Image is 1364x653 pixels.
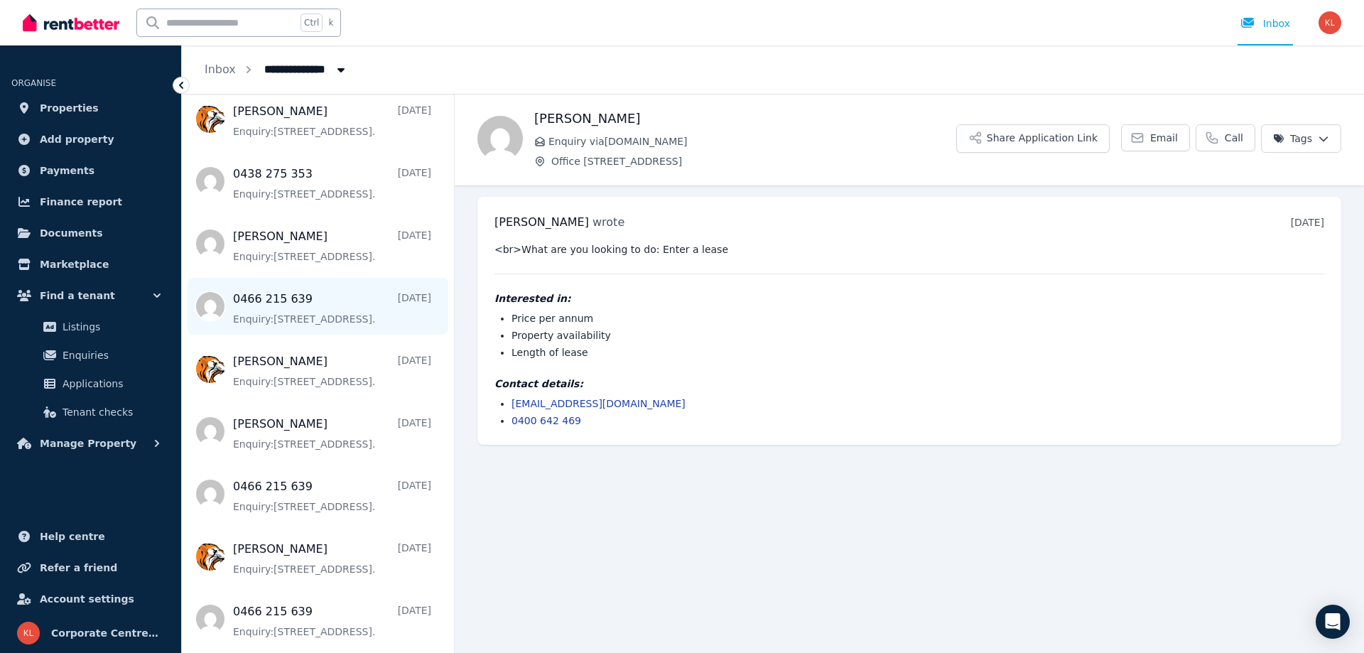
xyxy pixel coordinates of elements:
[11,94,170,122] a: Properties
[1121,124,1190,151] a: Email
[63,318,158,335] span: Listings
[40,590,134,608] span: Account settings
[494,215,589,229] span: [PERSON_NAME]
[233,353,431,389] a: [PERSON_NAME][DATE]Enquiry:[STREET_ADDRESS].
[63,375,158,392] span: Applications
[40,435,136,452] span: Manage Property
[63,404,158,421] span: Tenant checks
[11,156,170,185] a: Payments
[1291,217,1324,228] time: [DATE]
[11,219,170,247] a: Documents
[63,347,158,364] span: Enquiries
[494,291,1324,306] h4: Interested in:
[233,228,431,264] a: [PERSON_NAME][DATE]Enquiry:[STREET_ADDRESS].
[40,225,103,242] span: Documents
[233,541,431,576] a: [PERSON_NAME][DATE]Enquiry:[STREET_ADDRESS].
[494,377,1324,391] h4: Contact details:
[511,311,1324,325] li: Price per annum
[11,188,170,216] a: Finance report
[11,522,170,551] a: Help centre
[1261,124,1341,153] button: Tags
[233,416,431,451] a: [PERSON_NAME][DATE]Enquiry:[STREET_ADDRESS].
[956,124,1110,153] button: Share Application Link
[494,242,1324,257] pre: <br>What are you looking to do: Enter a lease
[551,154,956,168] span: Office [STREET_ADDRESS]
[477,116,523,161] img: risden Risden Knightley
[11,585,170,613] a: Account settings
[205,63,236,76] a: Inbox
[11,78,56,88] span: ORGANISE
[40,559,117,576] span: Refer a friend
[511,415,581,426] a: 0400 642 469
[592,215,624,229] span: wrote
[40,256,109,273] span: Marketplace
[182,45,371,94] nav: Breadcrumb
[233,603,431,639] a: 0466 215 639[DATE]Enquiry:[STREET_ADDRESS].
[233,103,431,139] a: [PERSON_NAME][DATE]Enquiry:[STREET_ADDRESS].
[17,622,40,644] img: Corporate Centres Tasmania
[511,345,1324,360] li: Length of lease
[51,625,164,642] span: Corporate Centres [GEOGRAPHIC_DATA]
[40,528,105,545] span: Help centre
[23,12,119,33] img: RentBetter
[17,369,164,398] a: Applications
[11,429,170,458] button: Manage Property
[1316,605,1350,639] div: Open Intercom Messenger
[328,17,333,28] span: k
[1196,124,1255,151] a: Call
[17,341,164,369] a: Enquiries
[233,291,431,326] a: 0466 215 639[DATE]Enquiry:[STREET_ADDRESS].
[11,281,170,310] button: Find a tenant
[17,398,164,426] a: Tenant checks
[40,287,115,304] span: Find a tenant
[1240,16,1290,31] div: Inbox
[1225,131,1243,145] span: Call
[11,554,170,582] a: Refer a friend
[534,109,956,129] h1: [PERSON_NAME]
[1150,131,1178,145] span: Email
[11,125,170,153] a: Add property
[233,478,431,514] a: 0466 215 639[DATE]Enquiry:[STREET_ADDRESS].
[301,14,323,32] span: Ctrl
[233,166,431,201] a: 0438 275 353[DATE]Enquiry:[STREET_ADDRESS].
[40,131,114,148] span: Add property
[40,162,94,179] span: Payments
[11,250,170,279] a: Marketplace
[511,328,1324,342] li: Property availability
[511,398,686,409] a: [EMAIL_ADDRESS][DOMAIN_NAME]
[17,313,164,341] a: Listings
[1319,11,1341,34] img: Corporate Centres Tasmania
[548,134,956,149] span: Enquiry via [DOMAIN_NAME]
[40,99,99,117] span: Properties
[40,193,122,210] span: Finance report
[1273,131,1312,146] span: Tags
